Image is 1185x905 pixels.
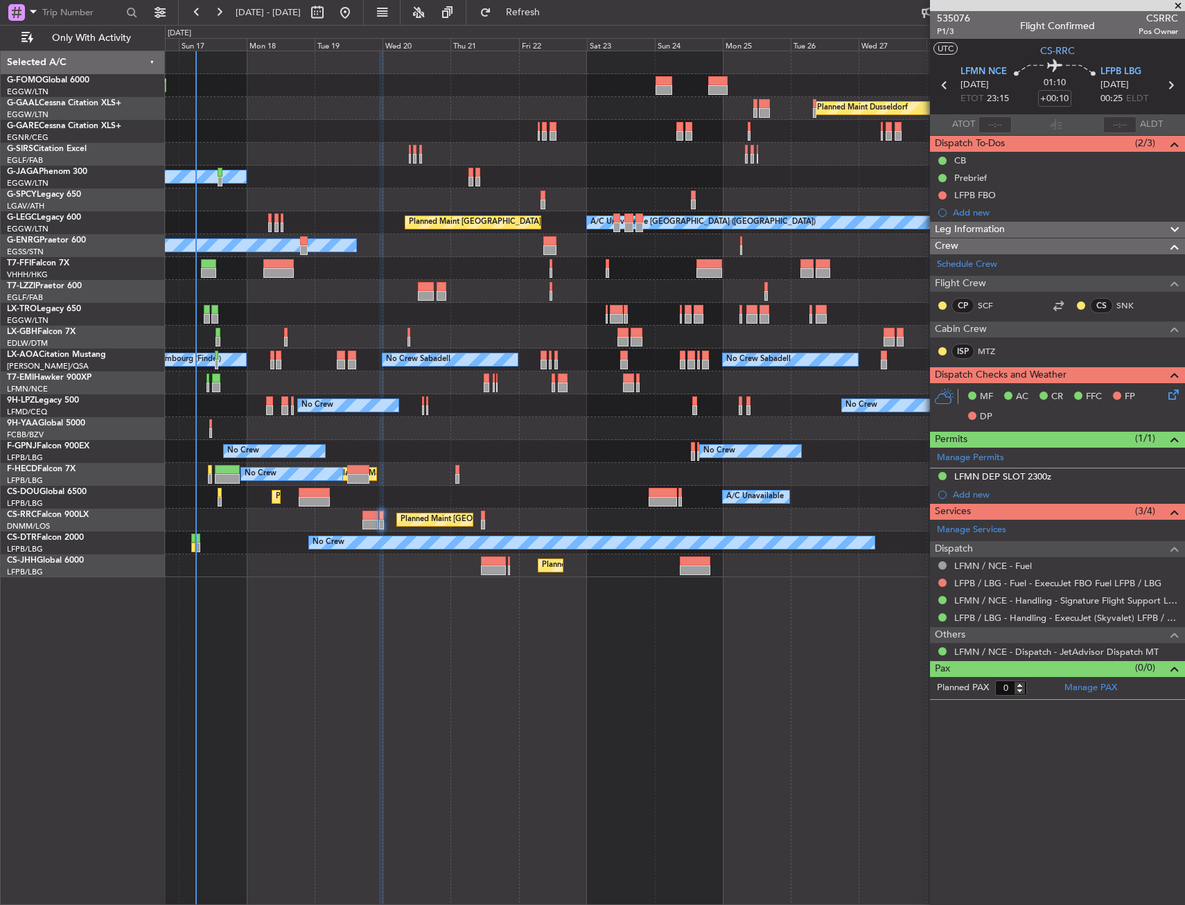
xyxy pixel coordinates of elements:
span: 9H-LPZ [7,396,35,405]
a: G-GAALCessna Citation XLS+ [7,99,121,107]
a: G-JAGAPhenom 300 [7,168,87,176]
div: Tue 19 [315,38,383,51]
input: --:-- [978,116,1012,133]
a: G-GARECessna Citation XLS+ [7,122,121,130]
a: LFPB / LBG - Fuel - ExecuJet FBO Fuel LFPB / LBG [954,577,1161,589]
div: A/C Unavailable [GEOGRAPHIC_DATA] ([GEOGRAPHIC_DATA]) [590,212,816,233]
span: G-JAGA [7,168,39,176]
span: T7-EMI [7,374,34,382]
span: LX-GBH [7,328,37,336]
div: Mon 25 [723,38,791,51]
a: MTZ [978,345,1009,358]
a: LFPB/LBG [7,544,43,554]
a: EGLF/FAB [7,292,43,303]
a: EGSS/STN [7,247,44,257]
div: LFMN DEP SLOT 2300z [954,471,1051,482]
a: LX-TROLegacy 650 [7,305,81,313]
div: [DATE] [168,28,191,39]
a: LX-AOACitation Mustang [7,351,106,359]
span: CS-DTR [7,534,37,542]
span: ELDT [1126,92,1148,106]
span: LX-AOA [7,351,39,359]
div: Fri 22 [519,38,587,51]
a: G-LEGCLegacy 600 [7,213,81,222]
div: ISP [951,344,974,359]
div: No Crew Sabadell [386,349,450,370]
div: No Crew Sabadell [726,349,791,370]
div: Sun 24 [655,38,723,51]
a: LFMN/NCE [7,384,48,394]
span: Flight Crew [935,276,986,292]
span: [DATE] [1100,78,1129,92]
a: LFMN / NCE - Fuel [954,560,1032,572]
span: CSRRC [1139,11,1178,26]
span: Only With Activity [36,33,146,43]
span: [DATE] - [DATE] [236,6,301,19]
a: DNMM/LOS [7,521,50,531]
a: EDLW/DTM [7,338,48,349]
a: EGLF/FAB [7,155,43,166]
div: Planned Maint Dusseldorf [817,98,908,118]
a: VHHH/HKG [7,270,48,280]
a: LGAV/ATH [7,201,44,211]
span: P1/3 [937,26,970,37]
span: (0/0) [1135,660,1155,675]
a: Manage PAX [1064,681,1117,695]
span: G-GARE [7,122,39,130]
a: G-SPCYLegacy 650 [7,191,81,199]
a: LFPB/LBG [7,567,43,577]
a: LFMN / NCE - Dispatch - JetAdvisor Dispatch MT [954,646,1159,658]
span: CR [1051,390,1063,404]
a: EGGW/LTN [7,224,49,234]
input: Trip Number [42,2,122,23]
span: F-HECD [7,465,37,473]
div: Wed 20 [383,38,450,51]
span: Pax [935,661,950,677]
a: LFPB/LBG [7,475,43,486]
span: LFPB LBG [1100,65,1141,79]
span: G-ENRG [7,236,39,245]
div: Thu 28 [927,38,994,51]
span: MF [980,390,993,404]
span: F-GPNJ [7,442,37,450]
div: LFPB FBO [954,189,996,201]
button: UTC [933,42,958,55]
div: Mon 18 [247,38,315,51]
a: G-SIRSCitation Excel [7,145,87,153]
span: (2/3) [1135,136,1155,150]
span: Others [935,627,965,643]
a: LX-GBHFalcon 7X [7,328,76,336]
a: EGNR/CEG [7,132,49,143]
span: [DATE] [960,78,989,92]
a: CS-DOUGlobal 6500 [7,488,87,496]
div: No Crew [245,464,276,484]
span: FP [1125,390,1135,404]
div: CP [951,298,974,313]
span: Pos Owner [1139,26,1178,37]
span: (3/4) [1135,504,1155,518]
span: 9H-YAA [7,419,38,428]
span: Permits [935,432,967,448]
a: EGGW/LTN [7,315,49,326]
span: CS-RRC [1040,44,1075,58]
div: Planned Maint [GEOGRAPHIC_DATA] ([GEOGRAPHIC_DATA]) [542,555,760,576]
span: DP [980,410,992,424]
span: G-SIRS [7,145,33,153]
div: Tue 26 [791,38,859,51]
span: 535076 [937,11,970,26]
a: LFPB/LBG [7,452,43,463]
a: CS-JHHGlobal 6000 [7,556,84,565]
div: Planned Maint [GEOGRAPHIC_DATA] ([GEOGRAPHIC_DATA]) [401,509,619,530]
span: Dispatch Checks and Weather [935,367,1066,383]
span: 00:25 [1100,92,1123,106]
span: CS-RRC [7,511,37,519]
button: Refresh [473,1,556,24]
a: 9H-LPZLegacy 500 [7,396,79,405]
button: Only With Activity [15,27,150,49]
span: ALDT [1140,118,1163,132]
span: CS-JHH [7,556,37,565]
div: No Crew Luxembourg (Findel) [114,349,221,370]
div: No Crew [703,441,735,462]
a: EGGW/LTN [7,178,49,188]
div: No Crew [845,395,877,416]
